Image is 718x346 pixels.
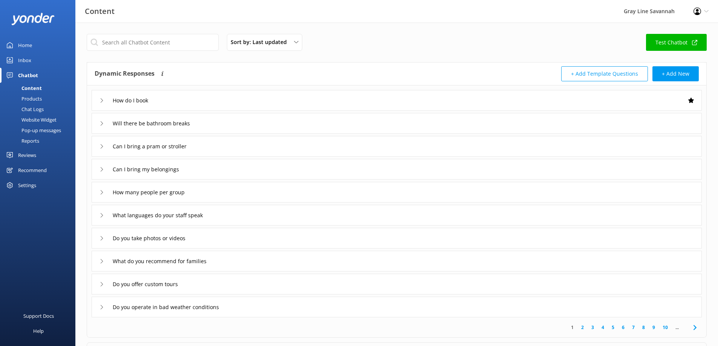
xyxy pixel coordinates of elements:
span: ... [672,324,683,331]
div: Settings [18,178,36,193]
a: Chat Logs [5,104,75,114]
h3: Content [85,5,115,17]
div: Pop-up messages [5,125,61,136]
a: 5 [608,324,618,331]
a: 3 [588,324,598,331]
div: Inbox [18,53,31,68]
input: Search all Chatbot Content [87,34,219,51]
a: Website Widget [5,114,75,125]
a: 10 [659,324,672,331]
button: + Add Template Questions [561,66,648,81]
div: Chatbot [18,68,38,83]
a: 7 [628,324,638,331]
div: Chat Logs [5,104,44,114]
div: Support Docs [23,308,54,323]
div: Website Widget [5,114,57,125]
div: Products [5,93,42,104]
a: Reports [5,136,75,146]
a: Test Chatbot [646,34,707,51]
div: Content [5,83,42,93]
div: Recommend [18,163,47,178]
div: Home [18,38,32,53]
a: 4 [598,324,608,331]
a: Products [5,93,75,104]
div: Help [33,323,44,338]
a: 8 [638,324,649,331]
div: Reviews [18,148,36,163]
h4: Dynamic Responses [95,66,155,81]
div: Reports [5,136,39,146]
a: Pop-up messages [5,125,75,136]
a: 6 [618,324,628,331]
span: Sort by: Last updated [231,38,291,46]
a: 9 [649,324,659,331]
img: yonder-white-logo.png [11,13,55,25]
a: 1 [567,324,577,331]
a: 2 [577,324,588,331]
a: Content [5,83,75,93]
button: + Add New [652,66,699,81]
